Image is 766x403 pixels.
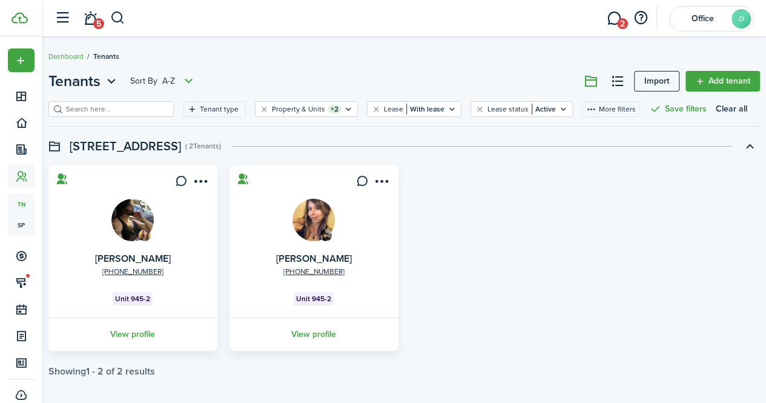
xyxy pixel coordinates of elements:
img: TenantCloud [12,12,28,24]
avatar-text: O [731,9,751,28]
img: Cody Delay [111,199,154,241]
filter-tag-value: With lease [406,104,444,115]
filter-tag-label: Tenant type [200,104,239,115]
button: Sort byA-Z [130,74,196,88]
filter-tag-value: Active [532,104,556,115]
button: Clear filter [371,104,381,114]
filter-tag: Open filter [255,101,358,117]
span: Unit 945-2 [296,293,331,304]
a: Messaging [603,3,626,34]
div: Showing results [48,366,155,377]
button: Clear all [716,101,747,117]
a: Import [634,71,679,92]
button: Open menu [130,74,196,88]
button: Open sidebar [51,7,74,30]
filter-tag-label: Lease status [487,104,529,115]
swimlane-title: [STREET_ADDRESS] [70,137,181,155]
button: Open menu [191,175,210,192]
swimlane-subtitle: ( 2 Tenants ) [185,141,221,152]
input: Search here... [63,104,170,115]
button: More filters [582,101,640,117]
img: Kelly Blowers [139,229,151,241]
button: Open menu [372,175,391,192]
span: Office [678,15,727,23]
span: 5 [93,18,104,29]
img: Kelly Blowers [292,199,335,241]
a: [PHONE_NUMBER] [102,266,163,277]
filter-tag-label: Lease [384,104,403,115]
filter-tag-counter: +2 [328,105,341,113]
button: Open menu [48,70,119,92]
a: [PERSON_NAME] [276,251,352,265]
tenant-list-swimlane-item: Toggle accordion [48,165,760,377]
button: Save filters [649,101,707,117]
button: Open menu [8,48,35,72]
button: Clear filter [259,104,269,114]
span: Tenants [93,51,119,62]
span: Sort by [130,75,162,87]
filter-tag: Open filter [470,101,573,117]
filter-tag: Open filter [183,101,246,117]
span: 2 [617,18,628,29]
button: Toggle accordion [739,136,760,156]
pagination-page-total: 1 - 2 of 2 [86,364,123,378]
span: Tenants [48,70,101,92]
img: Cody Delay [320,229,332,241]
a: Add tenant [685,71,760,92]
span: Unit 945-2 [115,293,150,304]
a: tn [8,194,35,215]
button: Open resource center [630,8,651,28]
a: [PERSON_NAME] [95,251,171,265]
a: sp [8,215,35,235]
a: [PHONE_NUMBER] [283,266,345,277]
filter-tag: Open filter [367,101,461,117]
a: View profile [228,318,400,351]
a: View profile [47,318,219,351]
filter-tag-label: Property & Units [272,104,325,115]
span: A-Z [162,75,175,87]
button: Tenants [48,70,119,92]
button: Search [110,8,125,28]
button: Clear filter [475,104,485,114]
a: Notifications [79,3,102,34]
a: Dashboard [48,51,84,62]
